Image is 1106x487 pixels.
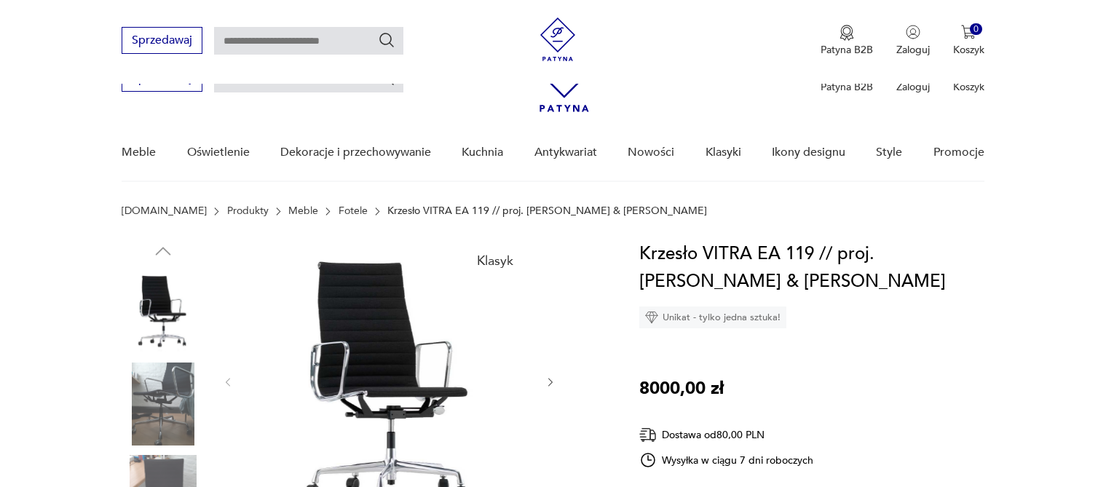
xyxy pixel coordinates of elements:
a: Nowości [628,124,674,181]
div: 0 [970,23,982,36]
img: Zdjęcie produktu Krzesło VITRA EA 119 // proj. Charles & Ray Eames [122,363,205,446]
img: Ikonka użytkownika [906,25,920,39]
p: Koszyk [953,43,984,57]
a: Fotele [339,205,368,217]
a: Style [876,124,902,181]
a: Kuchnia [462,124,503,181]
a: Klasyki [706,124,741,181]
p: Zaloguj [896,43,930,57]
p: Krzesło VITRA EA 119 // proj. [PERSON_NAME] & [PERSON_NAME] [387,205,707,217]
p: Patyna B2B [821,80,873,94]
p: Koszyk [953,80,984,94]
a: Dekoracje i przechowywanie [280,124,431,181]
p: Zaloguj [896,80,930,94]
div: Wysyłka w ciągu 7 dni roboczych [639,451,814,469]
a: Meble [288,205,318,217]
a: Antykwariat [534,124,597,181]
button: Sprzedawaj [122,27,202,54]
div: Unikat - tylko jedna sztuka! [639,306,786,328]
button: Szukaj [378,31,395,49]
a: Ikona medaluPatyna B2B [821,25,873,57]
a: Sprzedawaj [122,36,202,47]
button: 0Koszyk [953,25,984,57]
a: Produkty [227,205,269,217]
button: Patyna B2B [821,25,873,57]
a: Promocje [933,124,984,181]
p: 8000,00 zł [639,375,724,403]
img: Ikona koszyka [961,25,976,39]
a: [DOMAIN_NAME] [122,205,207,217]
h1: Krzesło VITRA EA 119 // proj. [PERSON_NAME] & [PERSON_NAME] [639,240,984,296]
a: Sprzedawaj [122,74,202,84]
a: Meble [122,124,156,181]
div: Dostawa od 80,00 PLN [639,426,814,444]
img: Patyna - sklep z meblami i dekoracjami vintage [536,17,580,61]
img: Ikona diamentu [645,311,658,324]
img: Ikona dostawy [639,426,657,444]
a: Ikony designu [772,124,845,181]
img: Zdjęcie produktu Krzesło VITRA EA 119 // proj. Charles & Ray Eames [122,269,205,352]
p: Patyna B2B [821,43,873,57]
img: Ikona medalu [840,25,854,41]
a: Oświetlenie [187,124,250,181]
button: Zaloguj [896,25,930,57]
div: Klasyk [468,246,522,277]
